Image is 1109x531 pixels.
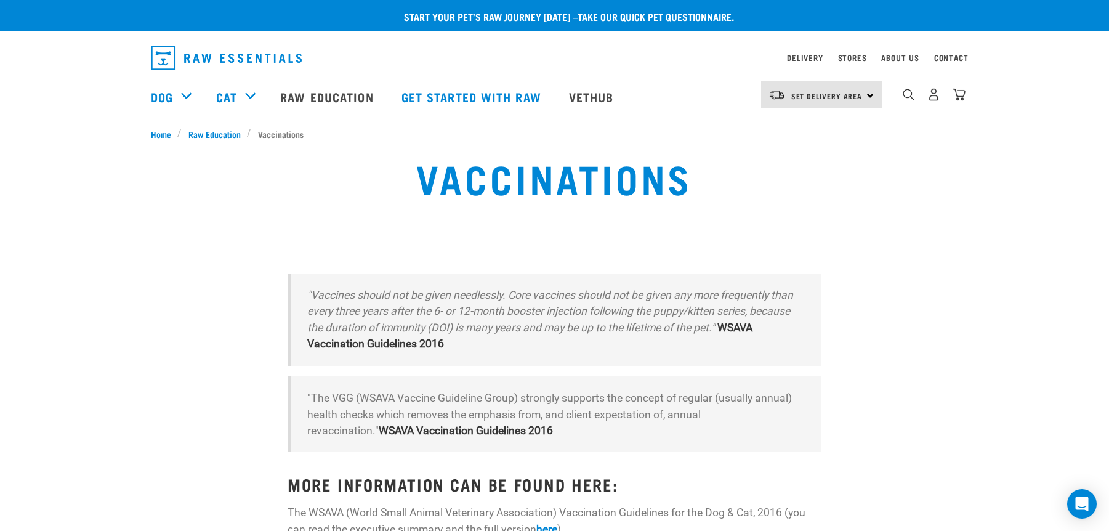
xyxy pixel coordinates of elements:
[288,475,821,494] h3: MORE INFORMATION CAN BE FOUND HERE:
[1067,489,1097,519] div: Open Intercom Messenger
[768,89,785,100] img: van-moving.png
[151,87,173,106] a: Dog
[151,128,178,140] a: Home
[151,46,302,70] img: Raw Essentials Logo
[151,128,171,140] span: Home
[787,55,823,60] a: Delivery
[268,72,389,121] a: Raw Education
[141,41,969,75] nav: dropdown navigation
[953,88,966,101] img: home-icon@2x.png
[881,55,919,60] a: About Us
[557,72,629,121] a: Vethub
[379,424,553,437] strong: WSAVA Vaccination Guidelines 2016
[307,289,793,334] em: "Vaccines should not be given needlessly. Core vaccines should not be given any more frequently t...
[307,322,752,350] strong: WSAVA Vaccination Guidelines 2016
[216,87,237,106] a: Cat
[288,376,821,452] blockquote: "The VGG (WSAVA Vaccine Guideline Group) strongly supports the concept of regular (usually annual...
[838,55,867,60] a: Stores
[791,94,863,98] span: Set Delivery Area
[182,128,247,140] a: Raw Education
[188,128,241,140] span: Raw Education
[416,155,693,200] h1: Vaccinations
[934,55,969,60] a: Contact
[927,88,940,101] img: user.png
[578,14,734,19] a: take our quick pet questionnaire.
[389,72,557,121] a: Get started with Raw
[903,89,914,100] img: home-icon-1@2x.png
[151,128,959,140] nav: breadcrumbs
